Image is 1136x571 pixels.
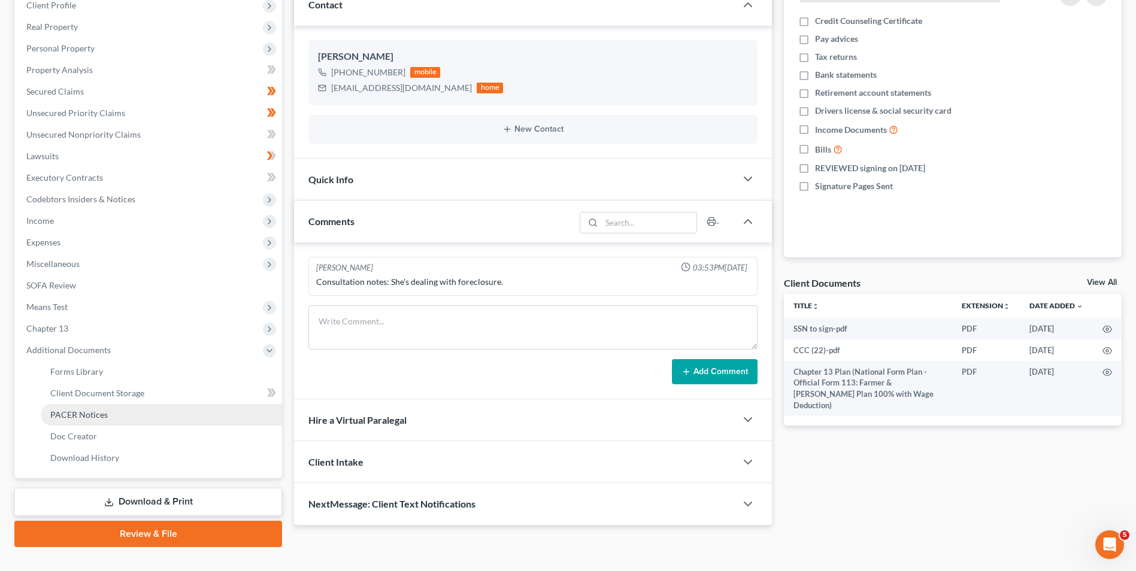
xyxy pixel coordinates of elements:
[693,262,747,274] span: 03:53PM[DATE]
[784,361,952,416] td: Chapter 13 Plan (National Form Plan - Official Form 113: Farmer & [PERSON_NAME] Plan 100% with Wa...
[26,43,95,53] span: Personal Property
[815,144,831,156] span: Bills
[1029,301,1083,310] a: Date Added expand_more
[17,145,282,167] a: Lawsuits
[815,15,922,27] span: Credit Counseling Certificate
[50,409,108,420] span: PACER Notices
[26,259,80,269] span: Miscellaneous
[26,108,125,118] span: Unsecured Priority Claims
[962,301,1010,310] a: Extensionunfold_more
[784,318,952,339] td: SSN to sign-pdf
[318,50,748,64] div: [PERSON_NAME]
[41,361,282,382] a: Forms Library
[17,124,282,145] a: Unsecured Nonpriority Claims
[26,172,103,183] span: Executory Contracts
[26,129,141,139] span: Unsecured Nonpriority Claims
[815,87,931,99] span: Retirement account statements
[1087,278,1117,287] a: View All
[815,180,893,192] span: Signature Pages Sent
[26,215,54,226] span: Income
[14,521,282,547] a: Review & File
[50,366,103,376] span: Forms Library
[308,414,407,426] span: Hire a Virtual Paralegal
[26,323,68,333] span: Chapter 13
[308,215,355,227] span: Comments
[812,303,819,310] i: unfold_more
[1120,530,1129,540] span: 5
[14,488,282,516] a: Download & Print
[26,86,84,96] span: Secured Claims
[26,237,60,247] span: Expenses
[316,276,750,288] div: Consultation notes: She's dealing with foreclosure.
[815,124,887,136] span: Income Documents
[952,318,1020,339] td: PDF
[1076,303,1083,310] i: expand_more
[477,83,503,93] div: home
[815,69,877,81] span: Bank statements
[1095,530,1124,559] iframe: Intercom live chat
[815,162,925,174] span: REVIEWED signing on [DATE]
[1020,339,1093,361] td: [DATE]
[308,174,353,185] span: Quick Info
[41,426,282,447] a: Doc Creator
[50,452,119,463] span: Download History
[50,388,144,398] span: Client Document Storage
[17,59,282,81] a: Property Analysis
[17,102,282,124] a: Unsecured Priority Claims
[17,81,282,102] a: Secured Claims
[41,447,282,469] a: Download History
[318,124,748,134] button: New Contact
[784,277,861,289] div: Client Documents
[41,404,282,426] a: PACER Notices
[952,361,1020,416] td: PDF
[308,456,363,467] span: Client Intake
[1020,318,1093,339] td: [DATE]
[17,167,282,189] a: Executory Contracts
[26,280,76,290] span: SOFA Review
[784,339,952,361] td: CCC (22)-pdf
[26,65,93,75] span: Property Analysis
[41,382,282,404] a: Client Document Storage
[815,105,952,117] span: Drivers license & social security card
[17,275,282,296] a: SOFA Review
[793,301,819,310] a: Titleunfold_more
[50,431,97,441] span: Doc Creator
[316,262,373,274] div: [PERSON_NAME]
[26,302,68,312] span: Means Test
[601,212,696,233] input: Search...
[26,22,78,32] span: Real Property
[26,151,59,161] span: Lawsuits
[26,345,111,355] span: Additional Documents
[815,33,858,45] span: Pay advices
[672,359,758,384] button: Add Comment
[1003,303,1010,310] i: unfold_more
[410,67,440,78] div: mobile
[331,66,405,78] div: [PHONE_NUMBER]
[26,194,135,204] span: Codebtors Insiders & Notices
[331,82,472,94] div: [EMAIL_ADDRESS][DOMAIN_NAME]
[815,51,857,63] span: Tax returns
[952,339,1020,361] td: PDF
[1020,361,1093,416] td: [DATE]
[308,498,475,509] span: NextMessage: Client Text Notifications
